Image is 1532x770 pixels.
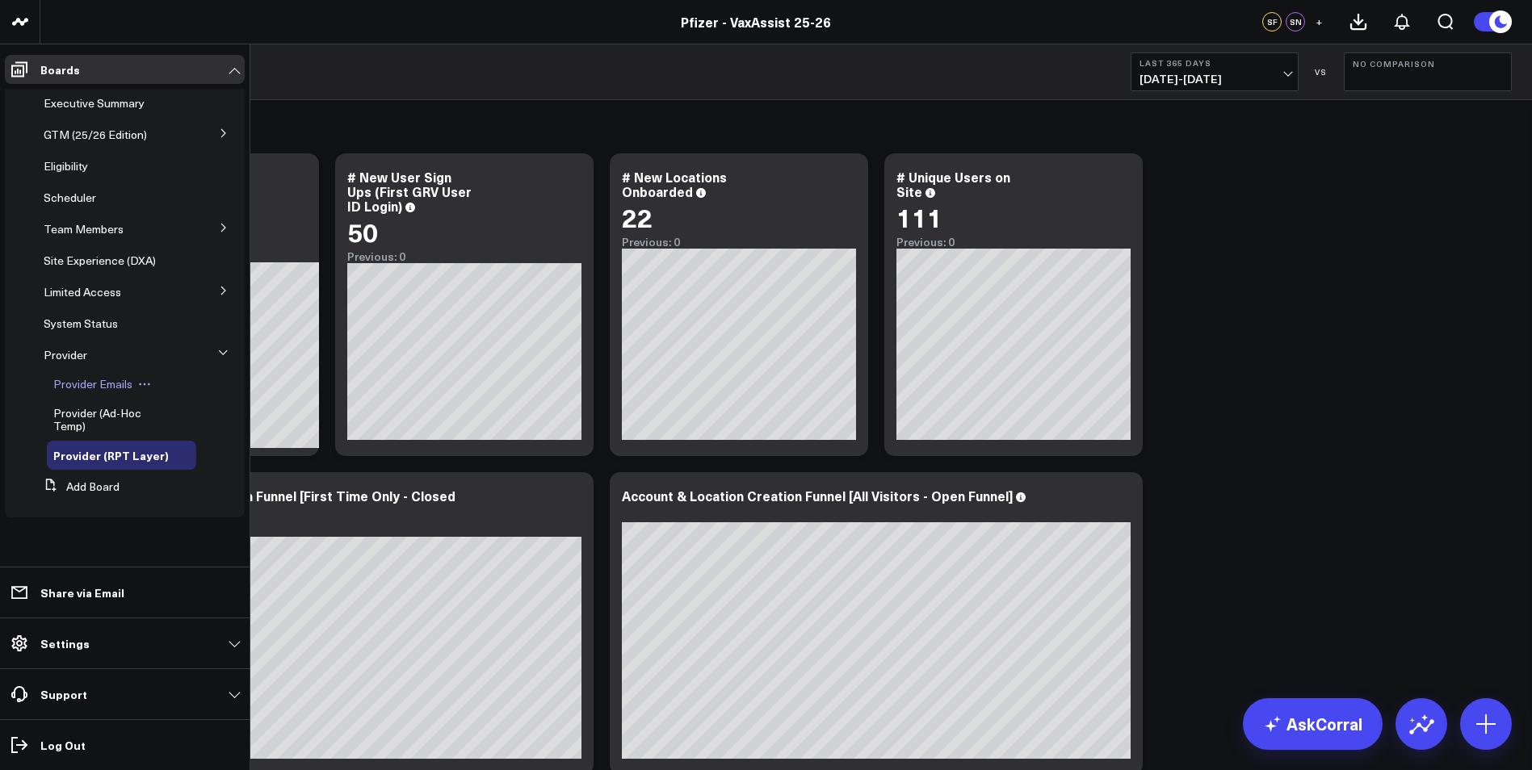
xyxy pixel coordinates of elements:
span: System Status [44,316,118,331]
div: VS [1307,67,1336,77]
button: Add Board [37,472,120,501]
div: 50 [347,217,378,246]
div: # Unique Users on Site [896,168,1010,200]
a: Team Members [44,223,124,236]
div: Account & Location Creation Funnel [First Time Only - Closed Funnel] [73,487,455,519]
a: System Status [44,317,118,330]
span: [DATE] - [DATE] [1140,73,1290,86]
button: No Comparison [1344,52,1512,91]
span: Executive Summary [44,95,145,111]
button: + [1309,12,1328,31]
span: GTM (25/26 Edition) [44,127,147,142]
a: Provider (RPT Layer) [53,449,169,462]
p: Settings [40,637,90,650]
div: Previous: 0 [622,236,856,249]
span: + [1316,16,1323,27]
a: Eligibility [44,160,88,173]
a: Scheduler [44,191,96,204]
a: AskCorral [1243,698,1383,750]
a: Provider (Ad-Hoc Temp) [53,407,173,433]
p: Share via Email [40,586,124,599]
span: Eligibility [44,158,88,174]
div: 22 [622,203,653,232]
a: Pfizer - VaxAssist 25-26 [681,13,831,31]
a: Limited Access [44,286,121,299]
div: # New Locations Onboarded [622,168,727,200]
a: Executive Summary [44,97,145,110]
p: Boards [40,63,80,76]
a: Site Experience (DXA) [44,254,156,267]
div: Previous: 0 [347,250,581,263]
b: No Comparison [1353,59,1503,69]
div: SF [1262,12,1282,31]
div: Account & Location Creation Funnel [All Visitors - Open Funnel] [622,487,1013,504]
span: Scheduler [44,190,96,205]
span: Provider (RPT Layer) [53,447,169,463]
b: Last 365 Days [1140,58,1290,68]
button: Last 365 Days[DATE]-[DATE] [1131,52,1299,91]
div: Previous: 0 [896,236,1131,249]
span: Limited Access [44,284,121,299]
span: Provider [44,347,87,362]
a: Provider [44,349,87,362]
p: Log Out [40,739,86,751]
div: # New User Sign Ups (First GRV User ID Login) [347,168,472,215]
div: 111 [896,203,942,232]
span: Provider (Ad-Hoc Temp) [53,405,141,433]
p: Support [40,688,87,701]
span: Provider Emails [53,376,132,391]
a: GTM (25/26 Edition) [44,128,147,141]
div: SN [1286,12,1305,31]
a: Log Out [5,730,245,760]
span: Team Members [44,221,124,236]
span: Site Experience (DXA) [44,253,156,268]
a: Provider Emails [53,378,132,391]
